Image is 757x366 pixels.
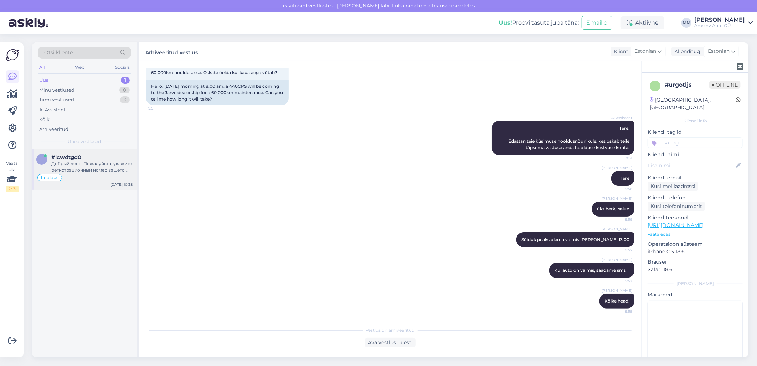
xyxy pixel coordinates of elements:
span: 9:58 [606,309,632,314]
span: Vestlus on arhiveeritud [366,327,415,334]
div: Hello, [DATE] morning at 8.00 am, a 440CPS will be coming to the Järve dealership for a 60,000km ... [146,80,289,105]
div: AI Assistent [39,106,66,113]
p: Klienditeekond [648,214,743,222]
span: u [653,83,657,88]
div: Küsi telefoninumbrit [648,202,705,211]
button: Emailid [582,16,612,30]
div: Добрый день! Пожалуйста, укажите регистрационный номер вашего автомобиля, чтобы мы могли это пров... [51,161,133,173]
div: Minu vestlused [39,87,74,94]
span: [PERSON_NAME] [602,165,632,171]
span: Tere [620,176,629,181]
span: Kõike head! [604,298,629,304]
span: 9:57 [606,278,632,284]
div: Klient [611,48,628,55]
img: Askly Logo [6,48,19,62]
p: Safari 18.6 [648,266,743,273]
div: Klienditugi [671,48,702,55]
a: [PERSON_NAME]Amserv Auto OÜ [694,17,753,29]
b: Uus! [499,19,512,26]
div: Arhiveeritud [39,126,68,133]
div: 1 [121,77,130,84]
span: [PERSON_NAME] [602,257,632,263]
div: Kõik [39,116,50,123]
div: 3 [120,96,130,103]
span: üks hetk, palun [597,206,629,212]
p: Brauser [648,258,743,266]
p: iPhone OS 18.6 [648,248,743,255]
span: [PERSON_NAME] [602,288,632,293]
div: [PERSON_NAME] [694,17,745,23]
div: Tiimi vestlused [39,96,74,103]
span: hooldus [41,176,58,180]
span: Offline [709,81,741,89]
span: 9:56 [606,186,632,192]
div: Vaata siia [6,160,19,192]
div: Web [74,63,86,72]
div: Uus [39,77,48,84]
p: Operatsioonisüsteem [648,240,743,248]
span: #lcwdtgd0 [51,154,81,161]
span: AI Assistent [606,115,632,121]
span: Uued vestlused [68,138,101,145]
span: Kui auto on valmis, saadame sms`i [554,268,629,273]
div: MM [681,18,691,28]
span: 9:51 [148,106,175,111]
span: Estonian [708,47,730,55]
p: Vaata edasi ... [648,231,743,238]
div: Küsi meiliaadressi [648,182,698,191]
div: All [38,63,46,72]
p: Kliendi telefon [648,194,743,202]
span: 9:57 [606,248,632,253]
div: Amserv Auto OÜ [694,23,745,29]
div: 0 [119,87,130,94]
span: l [41,157,43,162]
div: 2 / 3 [6,186,19,192]
div: Ava vestlus uuesti [365,338,416,347]
div: Proovi tasuta juba täna: [499,19,579,27]
div: Socials [114,63,131,72]
span: [PERSON_NAME] [602,227,632,232]
span: [PERSON_NAME] [602,196,632,201]
p: Märkmed [648,291,743,299]
div: # urgotljs [665,81,709,89]
p: Kliendi tag'id [648,128,743,136]
div: [DATE] 10:38 [110,182,133,187]
p: Kliendi nimi [648,151,743,158]
div: Aktiivne [621,16,664,29]
span: Otsi kliente [44,49,73,56]
p: Kliendi email [648,174,743,182]
span: 9:56 [606,217,632,222]
span: Estonian [634,47,656,55]
div: Kliendi info [648,118,743,124]
span: 9:51 [606,156,632,161]
span: Sõiduk peaks olema valmis [PERSON_NAME] 13:00 [521,237,629,242]
div: [GEOGRAPHIC_DATA], [GEOGRAPHIC_DATA] [650,96,736,111]
label: Arhiveeritud vestlus [145,47,198,56]
a: [URL][DOMAIN_NAME] [648,222,704,228]
input: Lisa nimi [648,162,735,169]
img: zendesk [737,63,743,70]
input: Lisa tag [648,137,743,148]
div: [PERSON_NAME] [648,280,743,287]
